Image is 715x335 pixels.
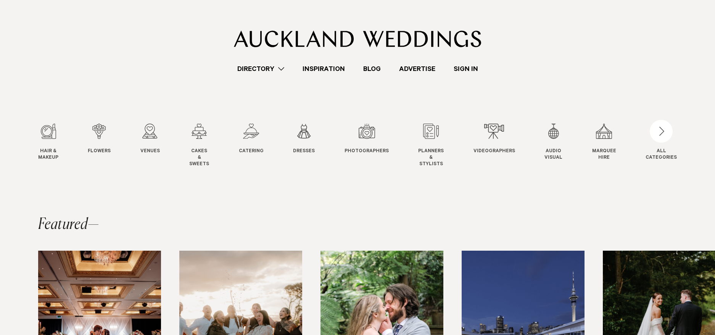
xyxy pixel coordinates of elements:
[473,124,515,155] a: Videographers
[544,148,562,161] span: Audio Visual
[140,148,160,155] span: Venues
[140,124,160,155] a: Venues
[88,148,111,155] span: Flowers
[239,124,264,155] a: Catering
[38,217,99,232] h2: Featured
[189,124,209,167] a: Cakes & Sweets
[293,124,330,167] swiper-slide: 6 / 12
[293,124,315,155] a: Dresses
[189,124,224,167] swiper-slide: 4 / 12
[88,124,111,155] a: Flowers
[390,64,444,74] a: Advertise
[140,124,175,167] swiper-slide: 3 / 12
[38,124,74,167] swiper-slide: 1 / 12
[228,64,293,74] a: Directory
[345,148,389,155] span: Photographers
[473,124,530,167] swiper-slide: 9 / 12
[293,64,354,74] a: Inspiration
[239,124,279,167] swiper-slide: 5 / 12
[38,148,58,161] span: Hair & Makeup
[592,124,616,161] a: Marquee Hire
[293,148,315,155] span: Dresses
[418,124,459,167] swiper-slide: 8 / 12
[354,64,390,74] a: Blog
[646,148,677,161] div: ALL CATEGORIES
[418,124,444,167] a: Planners & Stylists
[88,124,126,167] swiper-slide: 2 / 12
[239,148,264,155] span: Catering
[544,124,578,167] swiper-slide: 10 / 12
[592,148,616,161] span: Marquee Hire
[234,31,481,47] img: Auckland Weddings Logo
[345,124,389,155] a: Photographers
[473,148,515,155] span: Videographers
[592,124,631,167] swiper-slide: 11 / 12
[444,64,487,74] a: Sign In
[189,148,209,167] span: Cakes & Sweets
[418,148,444,167] span: Planners & Stylists
[345,124,404,167] swiper-slide: 7 / 12
[544,124,562,161] a: Audio Visual
[646,124,677,159] button: ALLCATEGORIES
[38,124,58,161] a: Hair & Makeup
